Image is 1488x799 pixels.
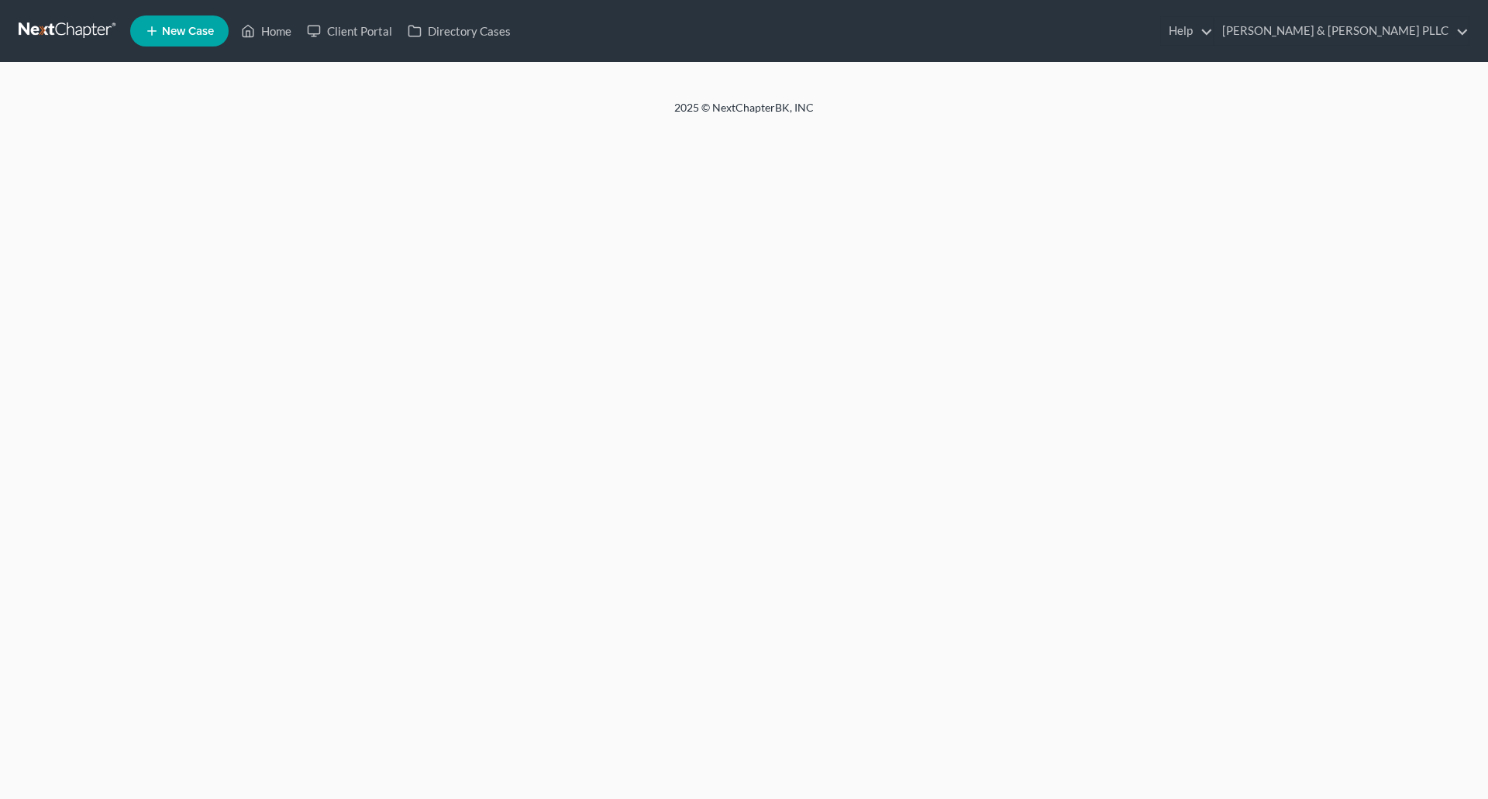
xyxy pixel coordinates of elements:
[400,17,518,45] a: Directory Cases
[302,100,1186,128] div: 2025 © NextChapterBK, INC
[233,17,299,45] a: Home
[1214,17,1469,45] a: [PERSON_NAME] & [PERSON_NAME] PLLC
[130,15,229,46] new-legal-case-button: New Case
[299,17,400,45] a: Client Portal
[1161,17,1213,45] a: Help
